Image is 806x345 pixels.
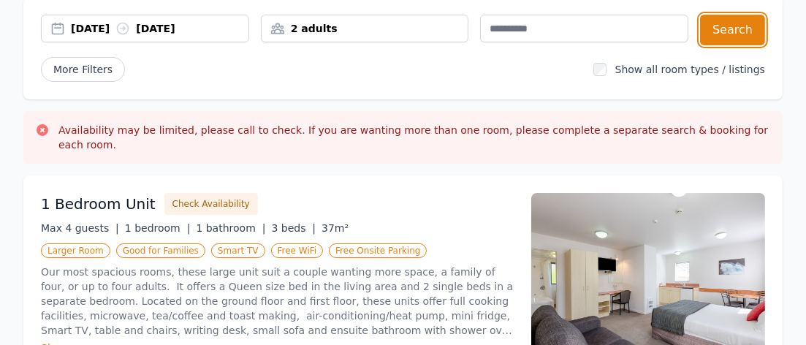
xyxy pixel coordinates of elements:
span: Free WiFi [271,243,324,258]
button: Search [700,15,765,45]
span: Free Onsite Parking [329,243,427,258]
span: Good for Families [116,243,205,258]
label: Show all room types / listings [615,64,765,75]
h3: Availability may be limited, please call to check. If you are wanting more than one room, please ... [58,123,771,152]
span: 3 beds | [271,222,316,234]
span: 37m² [322,222,349,234]
div: 2 adults [262,21,468,36]
h3: 1 Bedroom Unit [41,194,156,214]
span: Larger Room [41,243,110,258]
span: 1 bedroom | [125,222,191,234]
span: Smart TV [211,243,265,258]
button: Check Availability [164,193,258,215]
span: 1 bathroom | [196,222,265,234]
p: Our most spacious rooms, these large unit suit a couple wanting more space, a family of four, or ... [41,265,514,338]
span: More Filters [41,57,125,82]
div: [DATE] [DATE] [71,21,248,36]
span: Max 4 guests | [41,222,119,234]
